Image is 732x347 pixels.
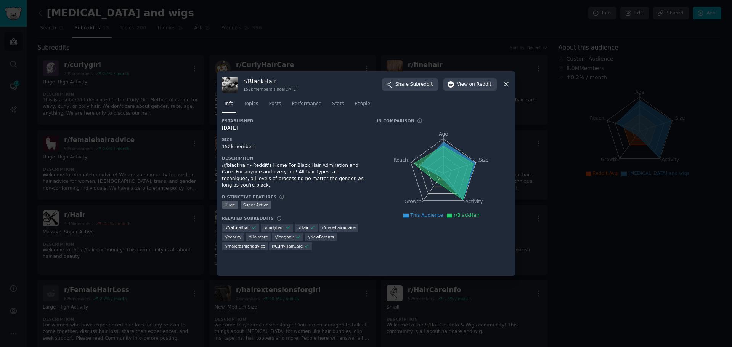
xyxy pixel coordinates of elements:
div: Huge [222,201,238,209]
div: 152k members since [DATE] [243,86,297,92]
span: Info [225,101,233,107]
span: Subreddit [410,81,433,88]
span: r/ Naturalhair [225,225,250,230]
h3: r/ BlackHair [243,77,297,85]
span: r/ curlyhair [263,225,284,230]
span: View [457,81,491,88]
span: r/ malehairadvice [322,225,356,230]
span: This Audience [410,213,443,218]
div: 152k members [222,144,366,150]
h3: Size [222,137,366,142]
span: r/ NewParents [307,234,334,240]
div: [DATE] [222,125,366,132]
span: r/BlackHair [454,213,479,218]
h3: Related Subreddits [222,216,274,221]
h3: Established [222,118,366,123]
a: Posts [266,98,284,114]
a: Performance [289,98,324,114]
span: Topics [244,101,258,107]
span: r/ Hair [297,225,308,230]
div: Super Active [241,201,271,209]
span: Stats [332,101,344,107]
a: Topics [241,98,261,114]
span: Posts [269,101,281,107]
span: on Reddit [469,81,491,88]
div: /r/blackhair - Reddit's Home For Black Hair Admiration and Care. For anyone and everyone! All hai... [222,162,366,189]
tspan: Reach [393,157,408,162]
img: BlackHair [222,77,238,93]
h3: In Comparison [377,118,414,123]
a: Stats [329,98,347,114]
span: r/ malefashionadvice [225,243,265,249]
button: ShareSubreddit [382,78,438,91]
span: r/ beauty [225,234,241,240]
span: r/ CurlyHairCare [272,243,303,249]
a: Info [222,98,236,114]
tspan: Growth [405,199,421,204]
span: Share [395,81,433,88]
button: Viewon Reddit [443,78,497,91]
span: People [355,101,370,107]
a: People [352,98,373,114]
tspan: Activity [466,199,483,204]
span: r/ Haircare [248,234,268,240]
h3: Description [222,155,366,161]
tspan: Size [479,157,488,162]
span: r/ longhair [274,234,294,240]
span: Performance [292,101,321,107]
h3: Distinctive Features [222,194,276,200]
tspan: Age [439,131,448,137]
